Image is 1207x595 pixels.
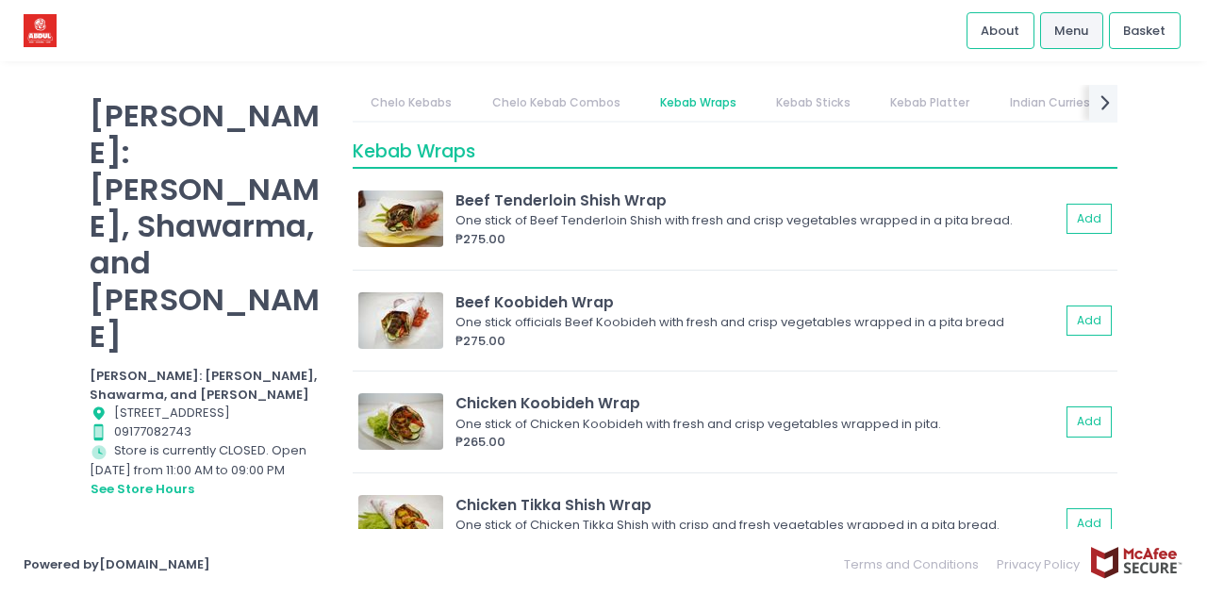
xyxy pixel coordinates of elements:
a: Chelo Kebab Combos [473,85,638,121]
a: About [967,12,1034,48]
div: [STREET_ADDRESS] [90,404,329,422]
a: Indian Curries [991,85,1108,121]
img: Beef Koobideh Wrap [358,292,443,349]
button: Add [1066,508,1112,539]
div: Store is currently CLOSED. Open [DATE] from 11:00 AM to 09:00 PM [90,441,329,499]
span: Kebab Wraps [353,139,475,164]
span: About [981,22,1019,41]
img: mcafee-secure [1089,546,1183,579]
div: One stick of Chicken Tikka Shish with crisp and fresh vegetables wrapped in a pita bread. [455,516,1054,535]
div: Beef Tenderloin Shish Wrap [455,190,1060,211]
button: Add [1066,406,1112,438]
a: Powered by[DOMAIN_NAME] [24,555,210,573]
button: Add [1066,204,1112,235]
div: 09177082743 [90,422,329,441]
div: One stick officials Beef Koobideh with fresh and crisp vegetables wrapped in a pita bread [455,313,1054,332]
p: [PERSON_NAME]: [PERSON_NAME], Shawarma, and [PERSON_NAME] [90,97,329,355]
a: Kebab Sticks [758,85,869,121]
img: Chicken Koobideh Wrap [358,393,443,450]
a: Kebab Platter [872,85,988,121]
a: Privacy Policy [988,546,1090,583]
a: Menu [1040,12,1103,48]
div: Chicken Tikka Shish Wrap [455,494,1060,516]
div: ₱265.00 [455,433,1060,452]
a: Terms and Conditions [844,546,988,583]
img: Chicken Tikka Shish Wrap [358,495,443,552]
div: ₱275.00 [455,230,1060,249]
img: logo [24,14,57,47]
span: Basket [1123,22,1166,41]
b: [PERSON_NAME]: [PERSON_NAME], Shawarma, and [PERSON_NAME] [90,367,317,404]
a: Kebab Wraps [641,85,754,121]
button: Add [1066,306,1112,337]
div: ₱275.00 [455,332,1060,351]
div: One stick of Beef Tenderloin Shish with fresh and crisp vegetables wrapped in a pita bread. [455,211,1054,230]
img: Beef Tenderloin Shish Wrap [358,190,443,247]
button: see store hours [90,479,195,500]
div: Beef Koobideh Wrap [455,291,1060,313]
a: Chelo Kebabs [353,85,471,121]
div: One stick of Chicken Koobideh with fresh and crisp vegetables wrapped in pita. [455,415,1054,434]
span: Menu [1054,22,1088,41]
div: Chicken Koobideh Wrap [455,392,1060,414]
